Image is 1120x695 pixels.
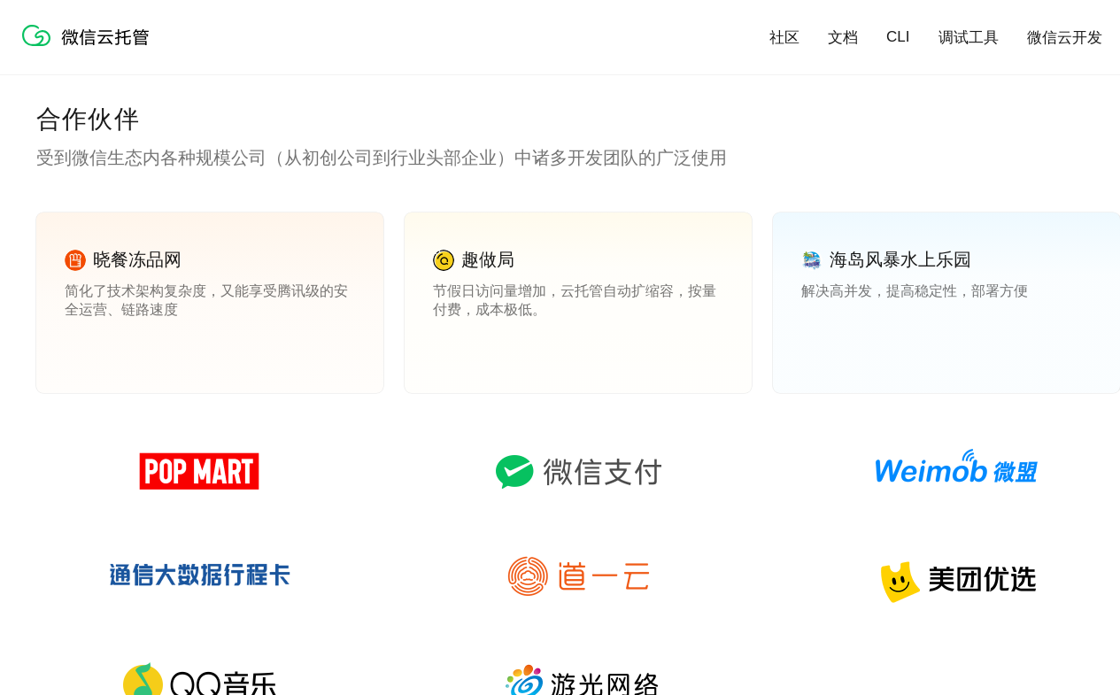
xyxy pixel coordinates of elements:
a: 微信云开发 [1027,27,1102,48]
p: 海岛风暴水上乐园 [830,248,971,272]
p: 受到微信生态内各种规模公司（从初创公司到行业头部企业）中诸多开发团队的广泛使用 [36,145,1120,170]
a: 微信云托管 [19,41,160,56]
p: 晓餐冻品网 [93,248,182,272]
a: 文档 [828,27,858,48]
a: CLI [886,28,909,46]
p: 节假日访问量增加，云托管自动扩缩容，按量付费，成本极低。 [433,282,723,318]
a: 社区 [769,27,799,48]
img: 微信云托管 [19,18,160,53]
p: 合作伙伴 [36,103,1120,138]
p: 简化了技术架构复杂度，又能享受腾讯级的安全运营、链路速度 [65,282,355,318]
p: 趣做局 [461,248,514,272]
p: 解决高并发，提高稳定性，部署方便 [801,282,1092,318]
a: 调试工具 [938,27,999,48]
